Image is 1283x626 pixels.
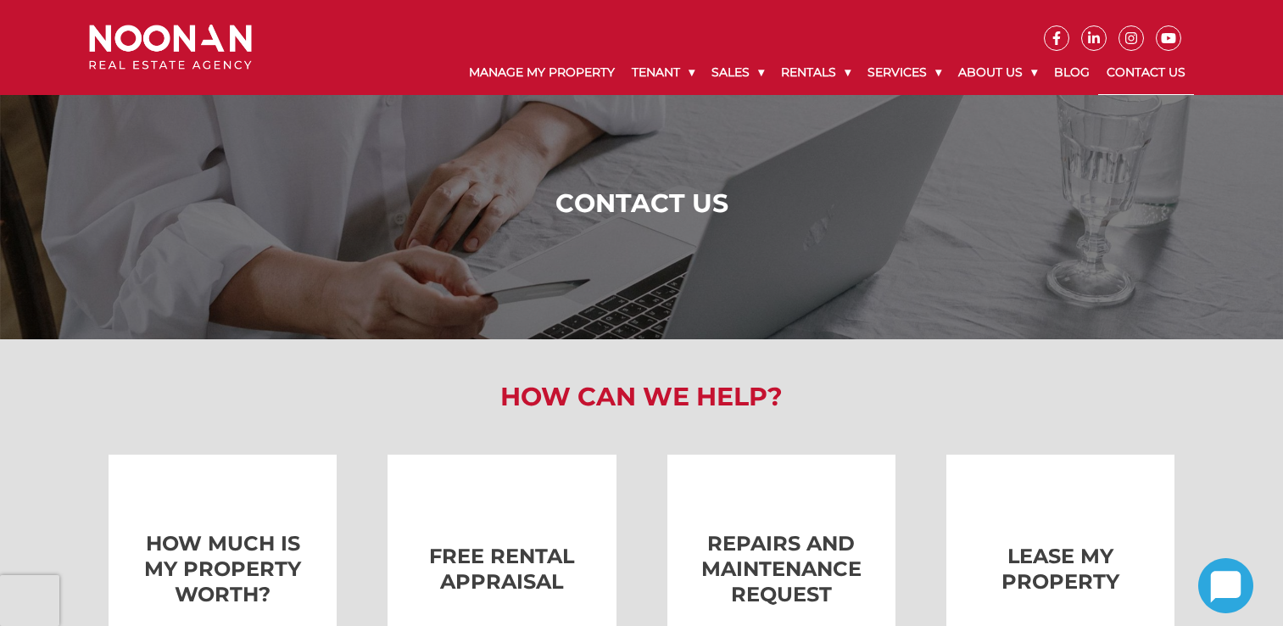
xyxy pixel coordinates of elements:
a: About Us [950,51,1046,94]
a: Blog [1046,51,1098,94]
a: Tenant [623,51,703,94]
h2: How Can We Help? [76,382,1207,412]
a: Rentals [773,51,859,94]
a: Manage My Property [460,51,623,94]
h1: Contact Us [93,188,1190,219]
a: Services [859,51,950,94]
img: Noonan Real Estate Agency [89,25,252,70]
a: Contact Us [1098,51,1194,95]
a: Sales [703,51,773,94]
